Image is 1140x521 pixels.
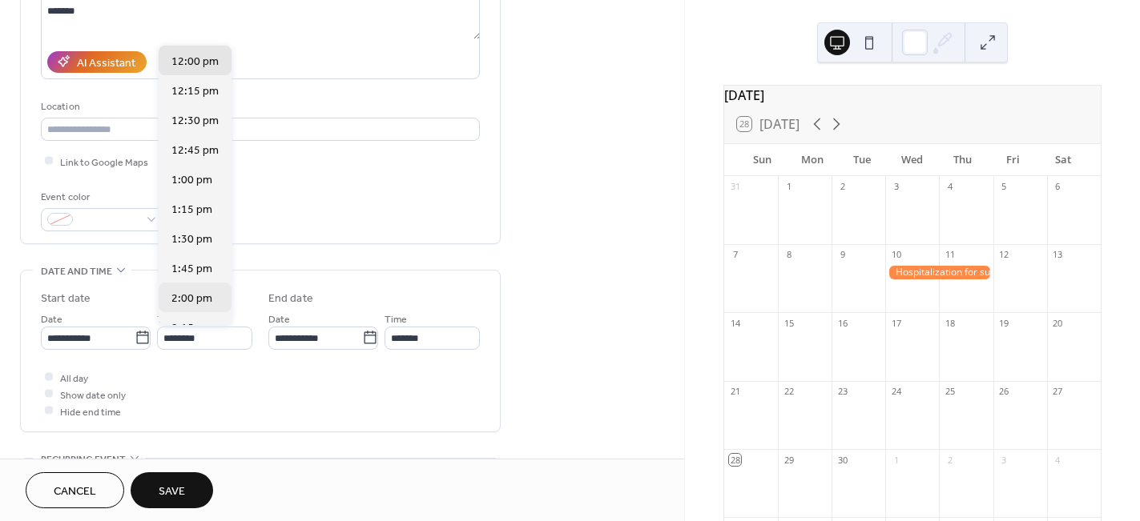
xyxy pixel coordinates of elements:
[944,249,956,261] div: 11
[1052,454,1064,466] div: 4
[944,181,956,193] div: 4
[171,53,219,70] span: 12:00 pm
[171,260,212,277] span: 1:45 pm
[729,249,741,261] div: 7
[171,142,219,158] span: 12:45 pm
[47,51,147,73] button: AI Assistant
[836,386,848,398] div: 23
[944,386,956,398] div: 25
[944,317,956,329] div: 18
[836,317,848,329] div: 16
[937,144,988,176] div: Thu
[157,311,179,327] span: Time
[171,290,212,307] span: 2:00 pm
[60,387,126,403] span: Show date only
[171,319,212,336] span: 2:15 pm
[787,144,837,176] div: Mon
[171,82,219,99] span: 12:15 pm
[890,317,902,329] div: 17
[737,144,788,176] div: Sun
[783,454,795,466] div: 29
[60,403,121,420] span: Hide end time
[837,144,888,176] div: Tue
[783,181,795,193] div: 1
[171,230,212,247] span: 1:30 pm
[60,154,148,170] span: Link to Google Maps
[885,266,993,279] div: Hospitalization for suspected cancer
[385,311,407,327] span: Time
[41,263,112,280] span: Date and time
[988,144,1038,176] div: Fri
[1052,181,1064,193] div: 6
[998,386,1010,398] div: 26
[26,472,124,508] button: Cancel
[41,189,161,206] div: Event color
[54,483,96,500] span: Cancel
[1052,249,1064,261] div: 13
[171,201,212,218] span: 1:15 pm
[171,112,219,129] span: 12:30 pm
[998,317,1010,329] div: 19
[783,317,795,329] div: 15
[890,181,902,193] div: 3
[783,249,795,261] div: 8
[888,144,938,176] div: Wed
[729,181,741,193] div: 31
[836,181,848,193] div: 2
[159,483,185,500] span: Save
[890,249,902,261] div: 10
[131,472,213,508] button: Save
[729,317,741,329] div: 14
[729,386,741,398] div: 21
[41,291,91,307] div: Start date
[171,171,212,188] span: 1:00 pm
[836,454,848,466] div: 30
[77,54,135,71] div: AI Assistant
[1037,144,1088,176] div: Sat
[60,370,88,387] span: All day
[41,98,477,115] div: Location
[1052,386,1064,398] div: 27
[998,181,1010,193] div: 5
[944,454,956,466] div: 2
[268,311,290,327] span: Date
[998,454,1010,466] div: 3
[41,451,126,468] span: Recurring event
[1052,317,1064,329] div: 20
[729,454,741,466] div: 28
[890,454,902,466] div: 1
[890,386,902,398] div: 24
[836,249,848,261] div: 9
[268,291,313,307] div: End date
[998,249,1010,261] div: 12
[783,386,795,398] div: 22
[41,311,62,327] span: Date
[724,86,1101,105] div: [DATE]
